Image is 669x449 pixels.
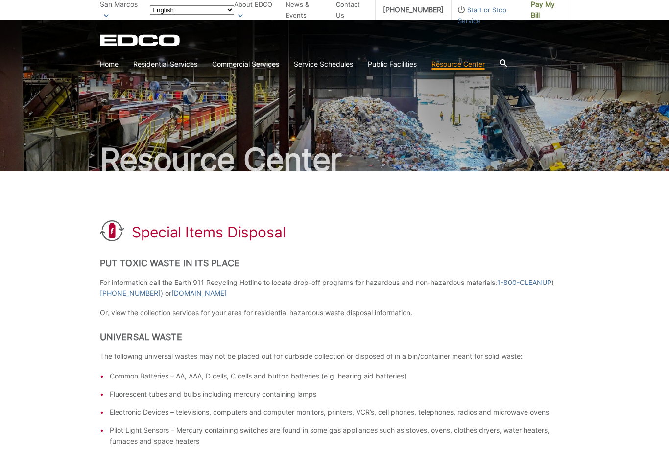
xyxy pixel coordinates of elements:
[212,59,279,70] a: Commercial Services
[100,34,181,46] a: EDCD logo. Return to the homepage.
[100,144,569,175] h2: Resource Center
[100,307,569,318] p: Or, view the collection services for your area for residential hazardous waste disposal information.
[110,371,569,381] li: Common Batteries – AA, AAA, D cells, C cells and button batteries (e.g. hearing aid batteries)
[497,277,551,288] a: 1-800-CLEANUP
[100,332,569,343] h2: Universal Waste
[171,288,227,299] a: [DOMAIN_NAME]
[133,59,197,70] a: Residential Services
[100,351,569,362] p: The following universal wastes may not be placed out for curbside collection or disposed of in a ...
[132,223,286,241] h1: Special Items Disposal
[150,5,234,15] select: Select a language
[431,59,485,70] a: Resource Center
[100,277,569,299] p: For information call the Earth 911 Recycling Hotline to locate drop-off programs for hazardous an...
[110,425,569,447] li: Pilot Light Sensors – Mercury containing switches are found in some gas appliances such as stoves...
[294,59,353,70] a: Service Schedules
[110,389,569,400] li: Fluorescent tubes and bulbs including mercury containing lamps
[368,59,417,70] a: Public Facilities
[110,407,569,418] li: Electronic Devices – televisions, computers and computer monitors, printers, VCR’s, cell phones, ...
[100,288,161,299] a: [PHONE_NUMBER]
[100,258,569,269] h2: Put Toxic Waste In Its Place
[100,59,119,70] a: Home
